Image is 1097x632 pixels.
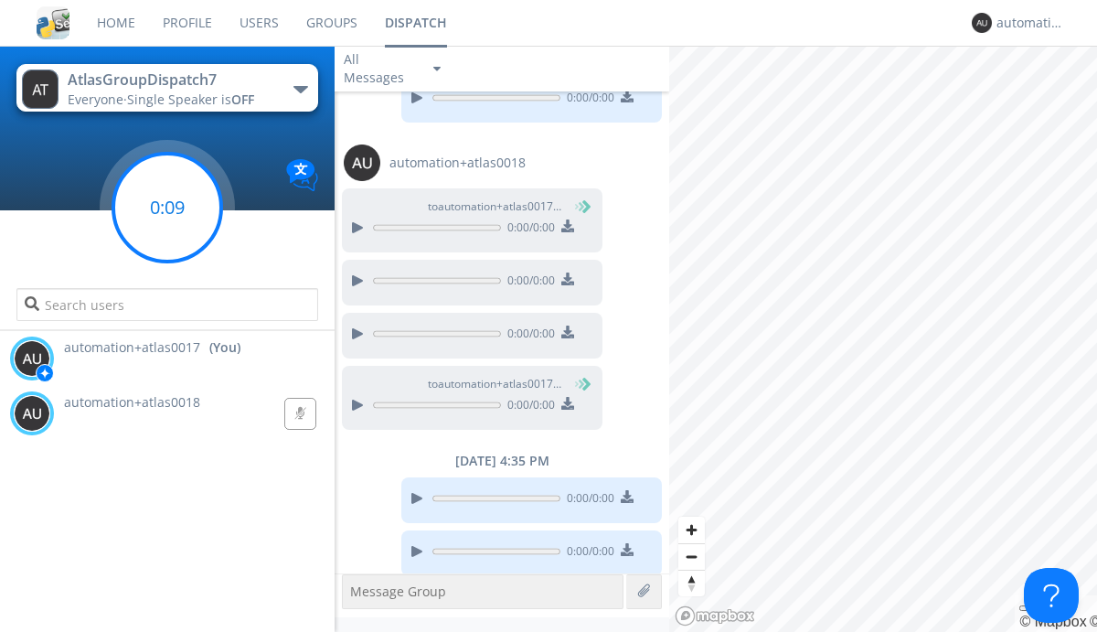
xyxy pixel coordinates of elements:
span: 0:00 / 0:00 [501,326,555,346]
span: 0:00 / 0:00 [501,273,555,293]
img: download media button [621,90,634,102]
img: download media button [561,397,574,410]
div: Everyone · [68,91,273,109]
a: Mapbox [1019,614,1086,629]
span: to automation+atlas0017 [428,376,565,392]
span: Reset bearing to north [678,571,705,596]
span: Zoom out [678,544,705,570]
a: Mapbox logo [675,605,755,627]
button: Toggle attribution [1019,605,1034,611]
span: Single Speaker is [127,91,254,108]
img: download media button [561,220,574,232]
img: caret-down-sm.svg [433,67,441,71]
img: 373638.png [14,395,50,432]
button: Zoom in [678,517,705,543]
div: [DATE] 4:35 PM [335,452,669,470]
div: AtlasGroupDispatch7 [68,70,273,91]
div: automation+atlas0017 [996,14,1065,32]
span: to automation+atlas0017 [428,198,565,215]
img: Translation enabled [286,159,318,191]
img: 373638.png [972,13,992,33]
span: 0:00 / 0:00 [501,397,555,417]
img: cddb5a64eb264b2086981ab96f4c1ba7 [37,6,69,39]
img: download media button [621,543,634,556]
span: (You) [562,376,590,391]
button: Zoom out [678,543,705,570]
span: OFF [231,91,254,108]
button: AtlasGroupDispatch7Everyone·Single Speaker isOFF [16,64,317,112]
span: 0:00 / 0:00 [560,90,614,110]
input: Search users [16,288,317,321]
span: automation+atlas0018 [64,393,200,411]
span: 0:00 / 0:00 [560,543,614,563]
span: 0:00 / 0:00 [501,220,555,240]
img: download media button [561,326,574,338]
div: (You) [209,338,240,357]
span: automation+atlas0018 [389,154,526,172]
span: automation+atlas0017 [64,338,200,357]
button: Reset bearing to north [678,570,705,596]
iframe: Toggle Customer Support [1024,568,1079,623]
img: 373638.png [14,340,50,377]
img: 373638.png [22,70,59,109]
div: All Messages [344,50,417,87]
span: 0:00 / 0:00 [560,490,614,510]
img: download media button [561,273,574,285]
span: (You) [562,198,590,214]
img: download media button [621,490,634,503]
img: 373638.png [344,145,380,181]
